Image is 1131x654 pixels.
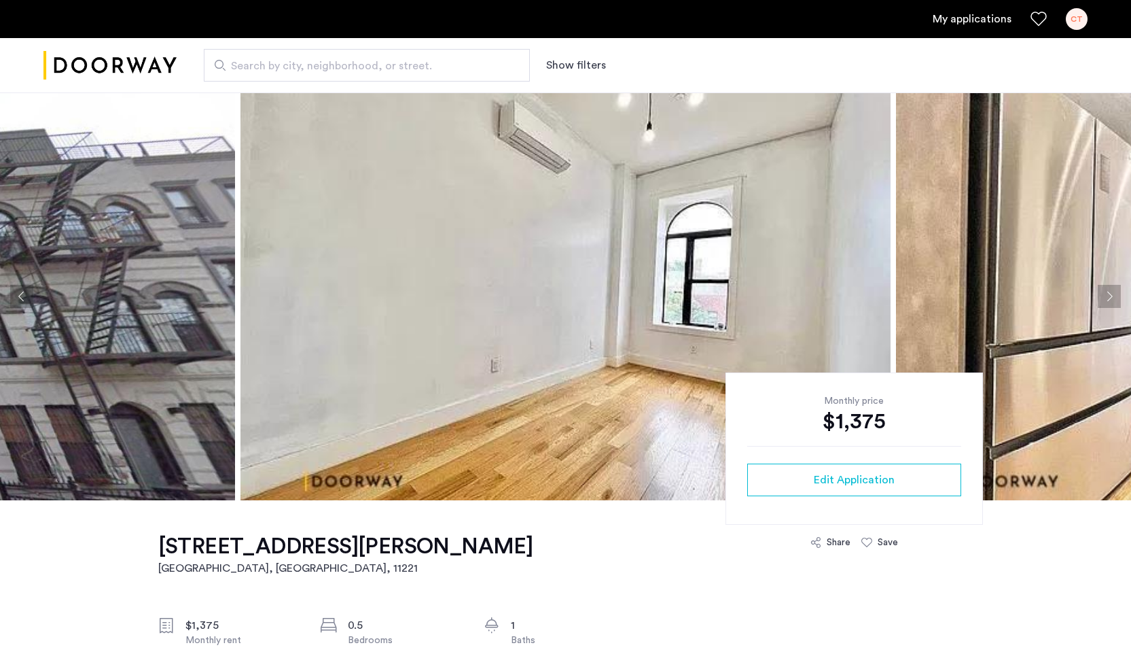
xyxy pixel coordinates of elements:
[185,617,300,634] div: $1,375
[240,92,891,500] img: apartment
[1098,285,1121,308] button: Next apartment
[827,536,850,549] div: Share
[878,536,898,549] div: Save
[348,634,462,647] div: Bedrooms
[231,58,492,74] span: Search by city, neighborhood, or street.
[158,533,533,576] a: [STREET_ADDRESS][PERSON_NAME][GEOGRAPHIC_DATA], [GEOGRAPHIC_DATA], 11221
[43,40,177,91] a: Cazamio logo
[933,11,1011,27] a: My application
[511,634,625,647] div: Baths
[1066,8,1088,30] div: CT
[511,617,625,634] div: 1
[747,394,961,408] div: Monthly price
[10,285,33,308] button: Previous apartment
[1030,11,1047,27] a: Favorites
[158,560,533,576] h2: [GEOGRAPHIC_DATA], [GEOGRAPHIC_DATA] , 11221
[747,408,961,435] div: $1,375
[814,472,895,488] span: Edit Application
[43,40,177,91] img: logo
[158,533,533,560] h1: [STREET_ADDRESS][PERSON_NAME]
[185,634,300,647] div: Monthly rent
[546,57,606,73] button: Show or hide filters
[348,617,462,634] div: 0.5
[204,49,530,82] input: Apartment Search
[747,464,961,496] button: button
